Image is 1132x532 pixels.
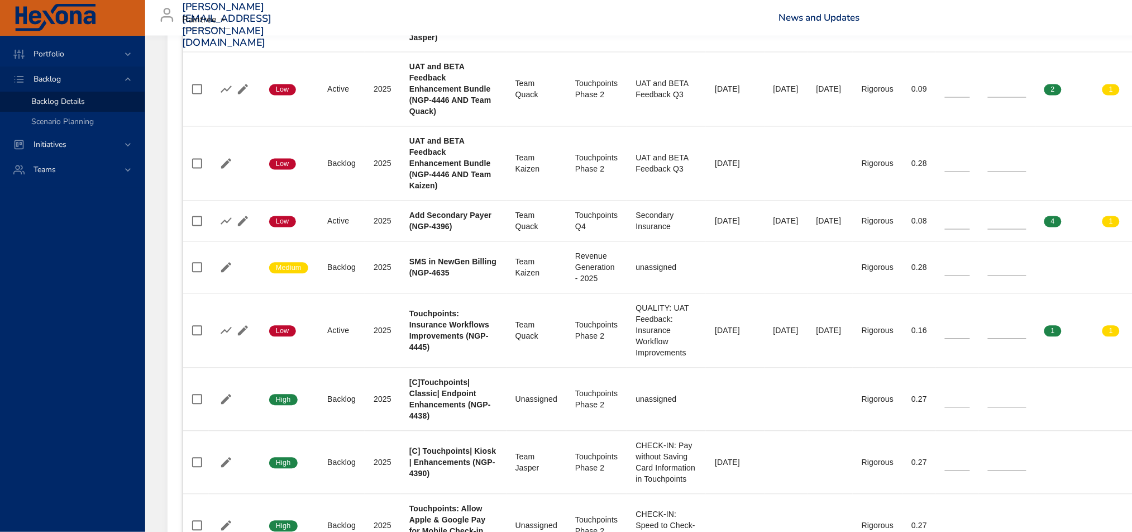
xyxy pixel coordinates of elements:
[31,116,94,127] span: Scenario Planning
[235,322,251,339] button: Edit Project Details
[911,394,927,405] div: 0.27
[515,452,557,474] div: Team Jasper
[515,520,557,531] div: Unassigned
[515,210,557,232] div: Team Quack
[715,457,755,468] div: [DATE]
[715,158,755,169] div: [DATE]
[862,325,894,336] div: Rigorous
[862,457,894,468] div: Rigorous
[374,325,391,336] div: 2025
[374,158,391,169] div: 2025
[1102,326,1120,336] span: 1
[31,96,85,107] span: Backlog Details
[327,158,356,169] div: Backlog
[636,303,698,359] div: QUALITY: UAT Feedback: Insurance Workflow Improvements
[327,262,356,273] div: Backlog
[911,216,927,227] div: 0.08
[269,395,298,405] span: High
[13,4,97,32] img: Hexona
[862,216,894,227] div: Rigorous
[327,325,356,336] div: Active
[575,320,618,342] div: Touchpoints Phase 2
[1102,217,1120,227] span: 1
[218,213,235,230] button: Show Burnup
[575,388,618,411] div: Touchpoints Phase 2
[575,251,618,284] div: Revenue Generation - 2025
[515,78,557,101] div: Team Quack
[715,216,755,227] div: [DATE]
[218,322,235,339] button: Show Burnup
[409,137,491,191] b: UAT and BETA Feedback Enhancement Bundle (NGP-4446 AND Team Kaizen)
[374,216,391,227] div: 2025
[182,1,272,49] h3: [PERSON_NAME][EMAIL_ADDRESS][PERSON_NAME][DOMAIN_NAME]
[374,262,391,273] div: 2025
[778,11,859,24] a: News and Updates
[773,84,799,95] div: [DATE]
[816,84,844,95] div: [DATE]
[1102,85,1120,95] span: 1
[773,216,799,227] div: [DATE]
[636,153,698,175] div: UAT and BETA Feedback Q3
[1044,326,1062,336] span: 1
[862,262,894,273] div: Rigorous
[269,85,296,95] span: Low
[575,78,618,101] div: Touchpoints Phase 2
[269,326,296,336] span: Low
[515,394,557,405] div: Unassigned
[575,452,618,474] div: Touchpoints Phase 2
[515,153,557,175] div: Team Kaizen
[911,325,927,336] div: 0.16
[327,394,356,405] div: Backlog
[862,394,894,405] div: Rigorous
[816,216,844,227] div: [DATE]
[218,391,235,408] button: Edit Project Details
[911,84,927,95] div: 0.09
[409,310,489,352] b: Touchpoints: Insurance Workflows Improvements (NGP-4445)
[862,84,894,95] div: Rigorous
[515,320,557,342] div: Team Quack
[636,262,698,273] div: unassigned
[515,256,557,279] div: Team Kaizen
[409,63,491,116] b: UAT and BETA Feedback Enhancement Bundle (NGP-4446 AND Team Quack)
[773,325,799,336] div: [DATE]
[575,153,618,175] div: Touchpoints Phase 2
[374,520,391,531] div: 2025
[327,216,356,227] div: Active
[182,11,230,29] div: Raintree
[862,158,894,169] div: Rigorous
[327,457,356,468] div: Backlog
[715,84,755,95] div: [DATE]
[636,394,698,405] div: unassigned
[327,520,356,531] div: Backlog
[269,159,296,169] span: Low
[269,458,298,468] span: High
[911,457,927,468] div: 0.27
[636,440,698,485] div: CHECK-IN: Pay without Saving Card Information in Touchpoints
[218,454,235,471] button: Edit Project Details
[218,259,235,276] button: Edit Project Details
[269,217,296,227] span: Low
[409,258,496,278] b: SMS in NewGen Billing (NGP-4635
[636,210,698,232] div: Secondary Insurance
[269,521,298,531] span: High
[218,81,235,98] button: Show Burnup
[862,520,894,531] div: Rigorous
[911,520,927,531] div: 0.27
[374,457,391,468] div: 2025
[235,213,251,230] button: Edit Project Details
[715,325,755,336] div: [DATE]
[25,74,70,84] span: Backlog
[25,49,73,59] span: Portfolio
[1044,217,1062,227] span: 4
[409,447,496,478] b: [C] Touchpoints| Kiosk | Enhancements (NGP-4390)
[269,263,308,273] span: Medium
[575,210,618,232] div: Touchpoints Q4
[25,139,75,150] span: Initiatives
[911,158,927,169] div: 0.28
[374,394,391,405] div: 2025
[409,378,491,421] b: [C]Touchpoints| Classic| Endpoint Enhancements (NGP-4438)
[636,78,698,101] div: UAT and BETA Feedback Q3
[374,84,391,95] div: 2025
[327,84,356,95] div: Active
[25,164,65,175] span: Teams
